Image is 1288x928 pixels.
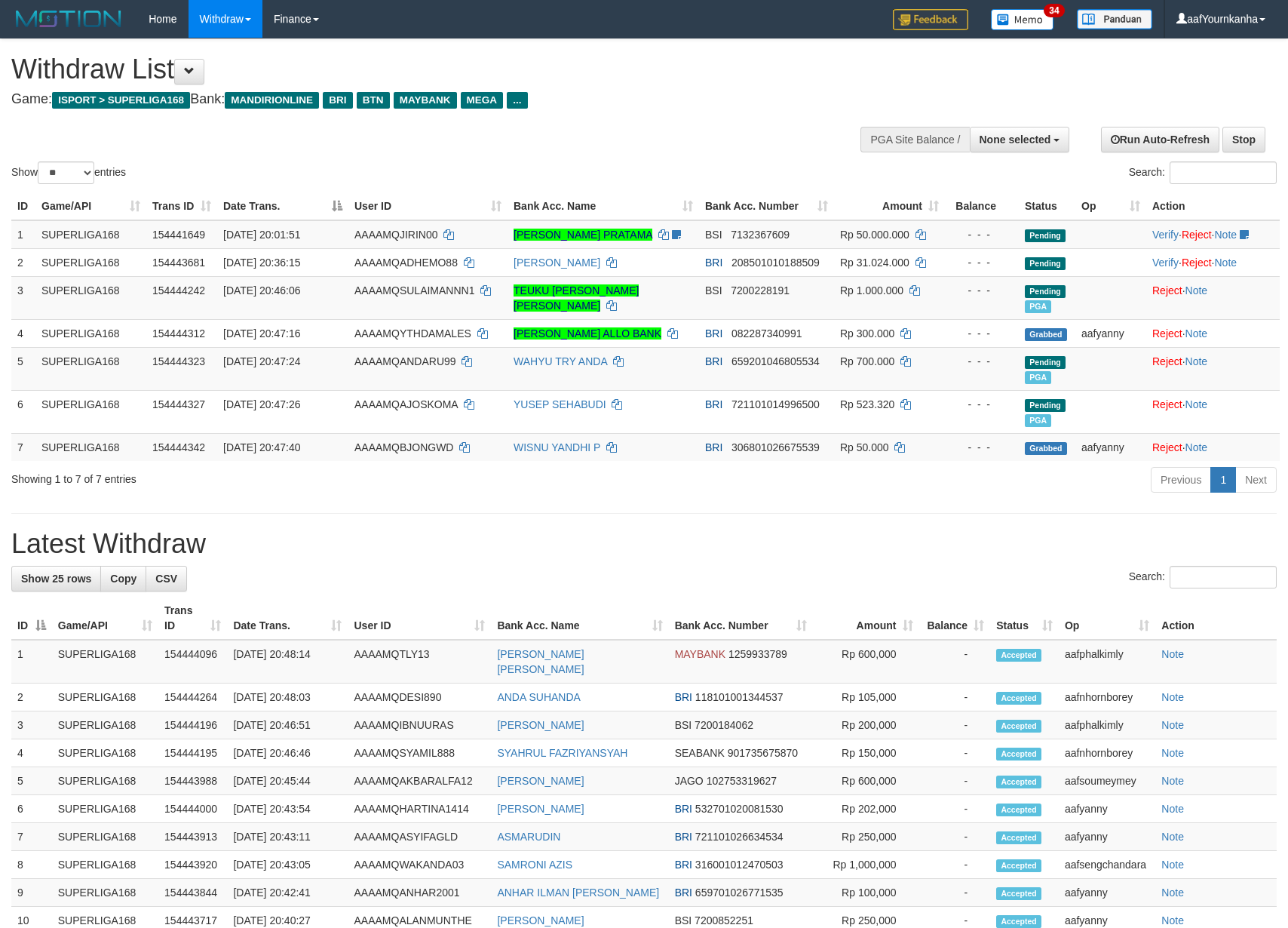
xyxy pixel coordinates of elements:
th: Op: activate to sort column ascending [1059,597,1155,640]
a: TEUKU [PERSON_NAME] [PERSON_NAME] [514,284,639,312]
span: Rp 31.024.000 [840,257,909,269]
span: Marked by aafsengchandara [1025,414,1051,427]
td: [DATE] 20:46:46 [227,739,348,767]
td: SUPERLIGA168 [52,684,158,711]
span: AAAAMQANDARU99 [354,355,456,367]
td: SUPERLIGA168 [35,390,146,433]
span: Accepted [996,692,1041,705]
span: [DATE] 20:46:06 [223,284,300,297]
span: 154444323 [152,355,205,367]
span: BSI [705,229,722,241]
span: Accepted [996,859,1041,872]
span: 154444327 [152,398,205,410]
td: 154443913 [158,823,227,851]
td: - [919,739,991,767]
td: SUPERLIGA168 [35,248,146,276]
span: BRI [705,355,722,367]
td: 154444264 [158,684,227,711]
td: 154443844 [158,879,227,907]
button: None selected [970,127,1070,152]
td: · [1146,433,1280,461]
th: Action [1146,192,1280,220]
td: SUPERLIGA168 [35,220,146,249]
span: Pending [1025,285,1066,298]
span: Accepted [996,776,1041,788]
span: BRI [705,257,722,269]
td: 154443988 [158,767,227,795]
a: Note [1161,887,1184,899]
td: SUPERLIGA168 [52,823,158,851]
td: 154444000 [158,795,227,823]
td: 1 [11,220,35,249]
td: [DATE] 20:43:05 [227,851,348,879]
td: 4 [11,319,35,347]
h1: Withdraw List [11,54,844,85]
td: aafyanny [1059,879,1155,907]
td: SUPERLIGA168 [52,640,158,684]
td: SUPERLIGA168 [35,319,146,347]
div: - - - [951,354,1013,369]
a: Note [1214,257,1237,269]
td: - [919,684,991,711]
span: Copy 7200184062 to clipboard [695,719,753,731]
td: SUPERLIGA168 [35,347,146,390]
td: aafnhornborey [1059,739,1155,767]
td: - [919,767,991,795]
td: - [919,851,991,879]
span: AAAAMQJIRIN00 [354,229,437,241]
td: [DATE] 20:46:51 [227,711,348,739]
td: aafsengchandara [1059,851,1155,879]
td: [DATE] 20:48:03 [227,684,348,711]
td: - [919,795,991,823]
th: Amount: activate to sort column ascending [813,597,918,640]
a: Note [1161,648,1184,660]
span: ... [507,92,527,109]
span: Copy 208501010188509 to clipboard [731,257,820,269]
span: 154444312 [152,327,205,340]
td: · [1146,347,1280,390]
span: BSI [675,719,692,731]
a: Next [1235,467,1277,493]
a: Verify [1152,257,1179,269]
td: AAAAMQIBNUURAS [348,711,491,739]
label: Search: [1129,161,1277,184]
a: Note [1161,859,1184,871]
td: 7 [11,823,52,851]
th: Action [1155,597,1277,640]
td: AAAAMQANHAR2001 [348,879,491,907]
td: SUPERLIGA168 [52,851,158,879]
div: Showing 1 to 7 of 7 entries [11,466,526,487]
span: Accepted [996,887,1041,900]
span: MANDIRIONLINE [225,92,319,109]
a: [PERSON_NAME] [497,914,584,926]
th: Trans ID: activate to sort column ascending [146,192,217,220]
span: Accepted [996,720,1041,733]
span: [DATE] 20:36:15 [223,257,300,269]
span: Rp 700.000 [840,355,894,367]
span: Grabbed [1025,328,1067,341]
a: ASMARUDIN [497,831,560,843]
a: SYAHRUL FAZRIYANSYAH [497,747,627,759]
span: MAYBANK [394,92,457,109]
a: Note [1214,229,1237,241]
td: 6 [11,795,52,823]
div: - - - [951,255,1013,270]
td: aafphalkimly [1059,640,1155,684]
img: Button%20Memo.svg [991,9,1054,30]
label: Show entries [11,161,126,184]
td: Rp 105,000 [813,684,918,711]
a: Reject [1152,327,1182,340]
div: - - - [951,283,1013,298]
span: BRI [323,92,352,109]
a: Reject [1152,441,1182,453]
span: BRI [675,803,692,815]
span: MEGA [461,92,504,109]
a: Reject [1182,257,1212,269]
td: 1 [11,640,52,684]
td: [DATE] 20:42:41 [227,879,348,907]
span: Copy 721101014996500 to clipboard [731,398,820,410]
td: aafyanny [1075,433,1146,461]
span: Copy 306801026675539 to clipboard [731,441,820,453]
span: [DATE] 20:01:51 [223,229,300,241]
td: [DATE] 20:43:54 [227,795,348,823]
